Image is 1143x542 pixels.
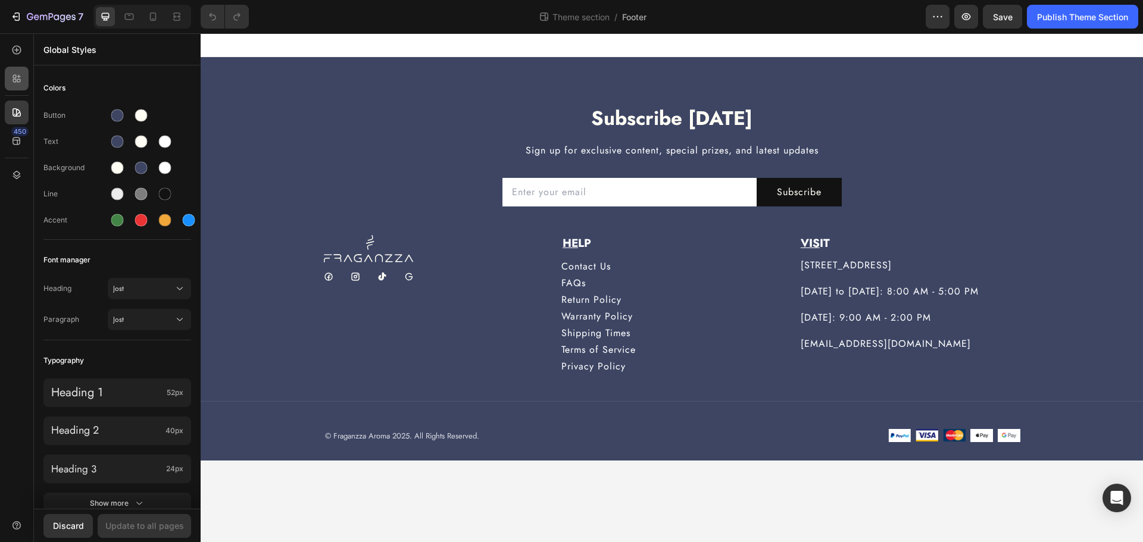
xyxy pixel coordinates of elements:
p: Heading 1 [51,385,162,400]
span: Footer [622,11,647,23]
div: Update to all pages [105,519,184,532]
button: Update to all pages [98,514,191,538]
span: Colors [43,81,65,95]
div: Discard [53,519,84,532]
p: [DATE]: 9:00 AM - 2:00 PM [600,277,819,292]
input: Enter your email [302,145,557,173]
p: © Fraganzza Aroma 2025. All Rights Reserved. [124,397,461,409]
button: Subscribe [556,145,641,173]
p: Heading 2 [51,424,161,437]
a: Return Policy [361,259,421,274]
button: Publish Theme Section [1027,5,1138,29]
a: Privacy Policy [361,326,425,340]
span: Save [993,12,1013,22]
u: HE [362,202,377,218]
a: Warranty Policy [361,276,432,290]
div: Open Intercom Messenger [1103,484,1131,512]
u: VIS [600,202,619,218]
img: Alt Image [797,396,820,409]
button: 7 [5,5,89,29]
a: Contact Us [361,226,410,240]
img: Alt Image [770,396,792,409]
button: Jost [108,278,191,299]
span: Font manager [43,253,90,267]
span: Jost [113,314,174,325]
button: Discard [43,514,93,538]
div: Subscribe [576,152,621,166]
p: 7 [78,10,83,24]
iframe: Design area [201,33,1143,542]
button: Show more [43,493,191,514]
span: 24px [166,463,183,474]
span: Typography [43,353,84,368]
div: Undo/Redo [201,5,249,29]
span: Paragraph [43,314,108,325]
img: Alt Image [688,396,710,409]
button: Save [983,5,1022,29]
strong: IT [600,202,629,218]
div: Publish Theme Section [1037,11,1128,23]
img: gempages_583057419450450776-d4fc94f0-6105-48e3-83a7-2614907c05c5.svg [123,202,213,229]
div: Show more [90,497,145,509]
span: Jost [113,283,174,294]
img: Alt Image [715,396,738,409]
span: Theme section [550,11,612,23]
span: Heading [43,283,108,294]
a: Terms of Service [361,309,435,324]
span: 52px [167,387,183,398]
a: FAQs [361,243,385,257]
p: Global Styles [43,43,191,56]
div: Button [43,110,108,121]
a: Shipping Times [361,293,430,307]
img: Alt Image [742,396,765,409]
p: [STREET_ADDRESS] [600,225,819,239]
p: [EMAIL_ADDRESS][DOMAIN_NAME] [600,303,819,318]
p: Heading 3 [51,463,161,475]
p: [DATE] to [DATE]: 8:00 AM - 5:00 PM [600,251,819,265]
span: / [614,11,617,23]
div: Background [43,162,108,173]
div: 450 [11,127,29,136]
p: LP [362,203,580,218]
span: 40px [165,425,183,436]
div: Text [43,136,108,147]
div: Line [43,189,108,199]
div: Accent [43,215,108,225]
button: Jost [108,309,191,330]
